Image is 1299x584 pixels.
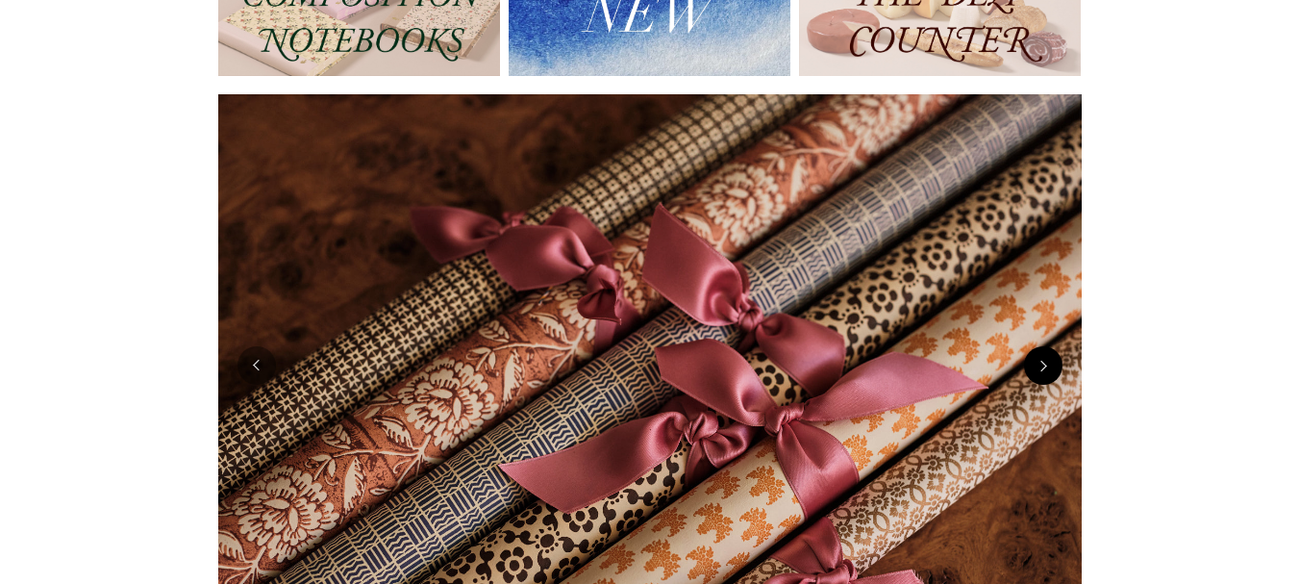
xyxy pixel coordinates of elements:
button: Previous [237,346,276,385]
button: Next [1024,346,1062,385]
